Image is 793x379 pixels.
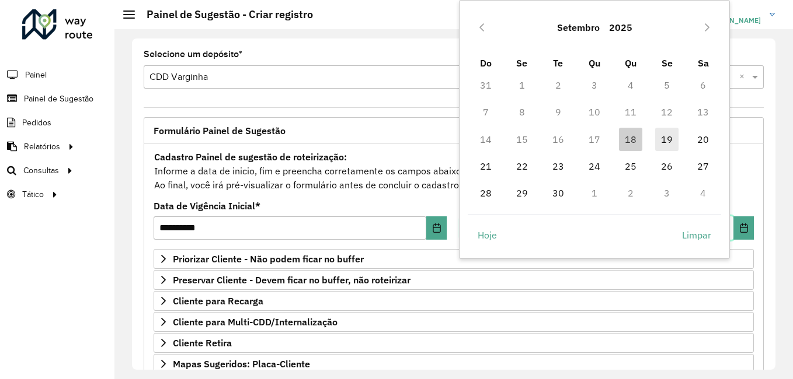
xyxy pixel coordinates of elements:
span: Painel de Sugestão [24,93,93,105]
td: 4 [613,72,649,99]
span: 28 [474,181,498,205]
td: 21 [468,153,504,180]
span: 27 [691,155,715,178]
a: Priorizar Cliente - Não podem ficar no buffer [154,249,754,269]
td: 12 [649,99,685,125]
span: Do [480,57,492,69]
span: Priorizar Cliente - Não podem ficar no buffer [173,254,364,264]
td: 1 [576,180,613,206]
button: Limpar [672,223,721,247]
span: Pedidos [22,117,51,129]
strong: Cadastro Painel de sugestão de roteirização: [154,151,347,163]
td: 7 [468,99,504,125]
span: 30 [547,181,570,205]
td: 15 [504,126,540,153]
span: Hoje [478,228,497,242]
span: Tático [22,188,44,201]
td: 5 [649,72,685,99]
a: Cliente Retira [154,333,754,353]
td: 26 [649,153,685,180]
td: 23 [540,153,576,180]
td: 28 [468,180,504,206]
a: Mapas Sugeridos: Placa-Cliente [154,354,754,374]
td: 2 [540,72,576,99]
td: 1 [504,72,540,99]
td: 9 [540,99,576,125]
td: 22 [504,153,540,180]
span: Qu [625,57,637,69]
span: Se [662,57,673,69]
label: Selecione um depósito [144,47,242,61]
a: Preservar Cliente - Devem ficar no buffer, não roteirizar [154,270,754,290]
span: Cliente Retira [173,338,232,348]
td: 8 [504,99,540,125]
td: 11 [613,99,649,125]
td: 29 [504,180,540,206]
button: Choose Month [552,13,604,41]
td: 6 [685,72,721,99]
td: 24 [576,153,613,180]
td: 14 [468,126,504,153]
td: 27 [685,153,721,180]
td: 30 [540,180,576,206]
td: 18 [613,126,649,153]
td: 10 [576,99,613,125]
td: 19 [649,126,685,153]
span: 18 [619,128,642,151]
td: 3 [649,180,685,206]
span: 23 [547,155,570,178]
span: Sa [698,57,709,69]
td: 25 [613,153,649,180]
button: Choose Date [426,216,447,240]
label: Data de Vigência Inicial [154,199,260,213]
span: Painel [25,69,47,81]
td: 2 [613,180,649,206]
span: Limpar [682,228,711,242]
span: 20 [691,128,715,151]
button: Choose Year [604,13,637,41]
a: Cliente para Recarga [154,291,754,311]
span: Formulário Painel de Sugestão [154,126,286,135]
span: Clear all [739,70,749,84]
span: Relatórios [24,141,60,153]
td: 3 [576,72,613,99]
span: Cliente para Recarga [173,296,263,306]
div: Informe a data de inicio, fim e preencha corretamente os campos abaixo. Ao final, você irá pré-vi... [154,149,754,192]
td: 20 [685,126,721,153]
span: Cliente para Multi-CDD/Internalização [173,317,338,327]
span: 25 [619,155,642,178]
span: 24 [583,155,606,178]
span: 22 [510,155,534,178]
h2: Painel de Sugestão - Criar registro [135,8,313,21]
a: Cliente para Multi-CDD/Internalização [154,312,754,332]
span: Qu [589,57,600,69]
span: 26 [655,155,679,178]
span: Te [553,57,563,69]
td: 31 [468,72,504,99]
button: Next Month [698,18,717,37]
button: Previous Month [472,18,491,37]
span: 21 [474,155,498,178]
span: Se [516,57,527,69]
button: Choose Date [733,216,754,240]
span: Consultas [23,164,59,177]
td: 4 [685,180,721,206]
td: 16 [540,126,576,153]
span: 29 [510,181,534,205]
button: Hoje [468,223,507,247]
span: Mapas Sugeridos: Placa-Cliente [173,359,310,369]
span: Preservar Cliente - Devem ficar no buffer, não roteirizar [173,275,411,285]
td: 17 [576,126,613,153]
span: 19 [655,128,679,151]
td: 13 [685,99,721,125]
